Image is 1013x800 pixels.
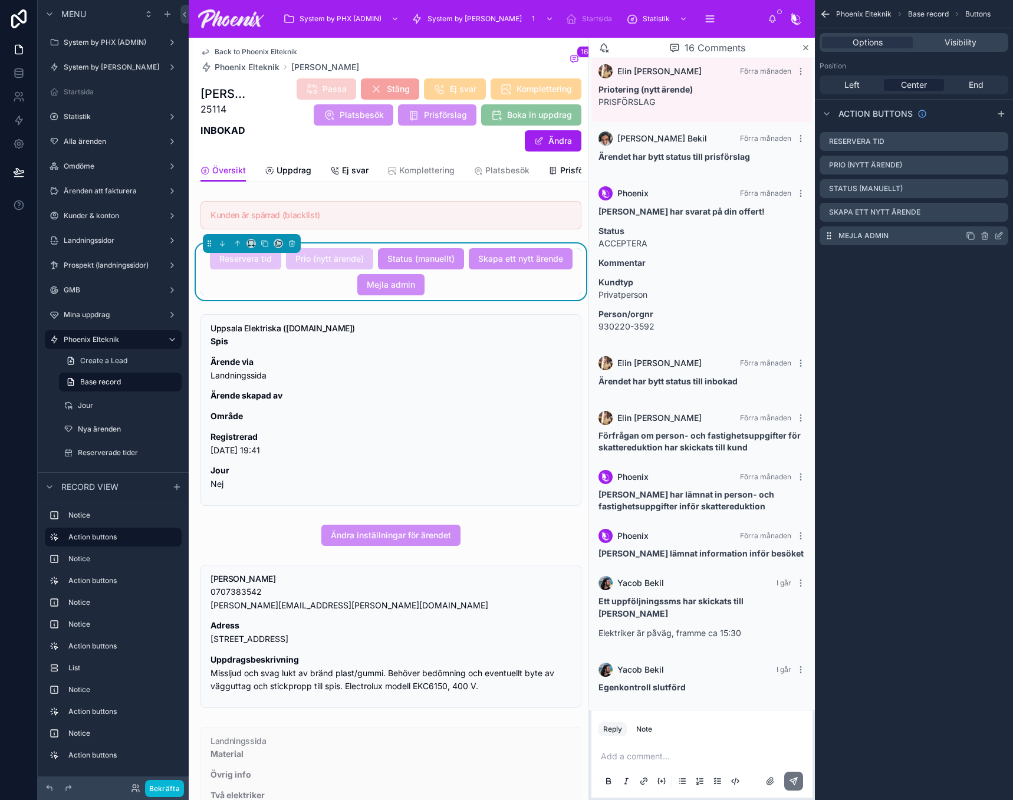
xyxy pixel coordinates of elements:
[64,38,163,47] label: System by PHX (ADMIN)
[265,160,311,183] a: Uppdrag
[643,14,670,24] span: Statistik
[777,578,791,587] span: I går
[68,532,172,542] label: Action buttons
[407,8,560,29] a: System by [PERSON_NAME]1
[59,443,182,462] a: Reserverade tider
[198,9,264,28] img: App logo
[598,225,805,249] p: ACCEPTERA
[330,160,369,183] a: Ej svar
[45,33,182,52] a: System by PHX (ADMIN)
[399,164,455,176] span: Komplettering
[560,164,603,176] span: Prisförslag
[45,157,182,176] a: Omdöme
[68,685,177,694] label: Notice
[387,160,455,183] a: Komplettering
[577,46,592,58] span: 16
[838,108,913,120] span: Action buttons
[64,236,163,245] label: Landningssidor
[68,750,177,760] label: Action buttons
[598,596,744,618] strong: Ett uppföljningssms har skickats till [PERSON_NAME]
[908,9,949,19] span: Base record
[617,65,702,77] span: Elin [PERSON_NAME]
[38,501,189,776] div: scrollable content
[623,8,693,29] a: Statistik
[64,87,179,97] label: Startsida
[636,725,652,734] div: Note
[45,231,182,250] a: Landningssidor
[838,231,889,241] label: Mejla admin
[777,665,791,674] span: I går
[485,164,529,176] span: Platsbesök
[68,641,177,651] label: Action buttons
[853,37,883,48] span: Options
[64,285,163,295] label: GMB
[598,308,805,332] p: 930220-3592
[685,41,745,55] span: 16 Comments
[617,357,702,369] span: Elin [PERSON_NAME]
[548,160,603,183] a: Prisförslag
[68,729,177,738] label: Notice
[68,663,177,673] label: List
[45,305,182,324] a: Mina uppdrag
[617,187,649,199] span: Phoenix
[45,206,182,225] a: Kunder & konton
[598,152,750,162] strong: Ärendet har bytt status till prisförslag
[829,160,902,170] label: Prio (nytt ärende)
[277,164,311,176] span: Uppdrag
[64,137,163,146] label: Alla ärenden
[59,467,182,486] a: Inbokade
[965,9,991,19] span: Buttons
[525,130,581,152] button: Ändra
[836,9,892,19] span: Phoenix Elteknik
[45,132,182,151] a: Alla ärenden
[829,184,903,193] label: Status (manuellt)
[617,133,707,144] span: [PERSON_NAME] Bekil
[64,261,163,270] label: Prospekt (landningssidor)
[291,61,359,73] a: [PERSON_NAME]
[598,722,627,736] button: Reply
[740,531,791,540] span: Förra månaden
[844,79,860,91] span: Left
[78,472,179,481] label: Inbokade
[829,137,884,146] label: Reservera tid
[598,627,805,639] p: Elektriker är påväg, framme ca 15:30
[969,79,984,91] span: End
[598,258,646,268] strong: Kommentar
[901,79,927,91] span: Center
[598,84,693,94] strong: Priotering (nytt ärende)
[274,6,768,32] div: scrollable content
[78,401,179,410] label: Jour
[80,356,127,366] span: Create a Lead
[64,335,158,344] label: Phoenix Elteknik
[68,576,177,585] label: Action buttons
[45,107,182,126] a: Statistik
[598,226,624,236] strong: Status
[59,351,182,370] a: Create a Lead
[68,511,177,520] label: Notice
[945,37,976,48] span: Visibility
[598,206,765,216] strong: [PERSON_NAME] har svarat på din offert!
[598,309,653,319] strong: Person/orgnr
[64,211,163,220] label: Kunder & konton
[45,281,182,299] a: GMB
[45,182,182,200] a: Ärenden att fakturera
[200,124,245,136] strong: INBOKAD
[61,481,119,493] span: Record view
[617,664,664,676] span: Yacob Bekil
[598,277,633,287] strong: Kundtyp
[740,358,791,367] span: Förra månaden
[45,256,182,275] a: Prospekt (landningssidor)
[45,58,182,77] a: System by [PERSON_NAME]
[598,489,774,511] strong: [PERSON_NAME] har lämnat in person- och fastighetsuppgifter inför skattereduktion
[200,47,297,57] a: Back to Phoenix Elteknik
[342,164,369,176] span: Ej svar
[145,780,184,797] button: Bekräfta
[200,85,251,102] h1: [PERSON_NAME]
[740,134,791,143] span: Förra månaden
[740,189,791,197] span: Förra månaden
[212,164,246,176] span: Översikt
[215,47,297,57] span: Back to Phoenix Elteknik
[829,208,920,217] label: Skapa ett nytt ärende
[78,424,179,434] label: Nya ärenden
